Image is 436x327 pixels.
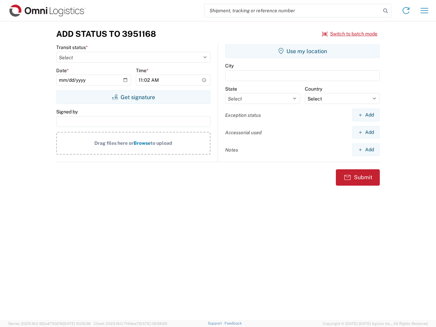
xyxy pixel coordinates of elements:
[136,67,149,74] label: Time
[305,86,322,92] label: Country
[225,129,262,136] label: Accessorial used
[225,112,261,118] label: Exception status
[322,28,377,40] button: Switch to batch mode
[225,63,234,69] label: City
[94,140,134,146] span: Drag files here or
[151,140,172,146] span: to upload
[352,109,380,121] button: Add
[225,86,237,92] label: State
[336,169,380,186] button: Submit
[204,4,381,17] input: Shipment, tracking or reference number
[352,126,380,139] button: Add
[94,322,167,326] span: Client: 2025.19.0-7f44ea7
[56,29,156,39] h3: Add Status to 3951168
[224,321,242,325] a: Feedback
[225,147,238,153] label: Notes
[225,44,380,58] button: Use my location
[56,44,88,50] label: Transit status
[63,322,91,326] span: [DATE] 10:05:38
[56,109,78,115] label: Signed by
[56,67,69,74] label: Date
[352,143,380,156] button: Add
[139,322,167,326] span: [DATE] 09:58:55
[56,90,211,104] button: Get signature
[134,140,151,146] span: Browse
[323,321,428,327] span: Copyright © [DATE]-[DATE] Agistix Inc., All Rights Reserved
[8,322,91,326] span: Server: 2025.19.0-192a4753216
[208,321,225,325] a: Support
